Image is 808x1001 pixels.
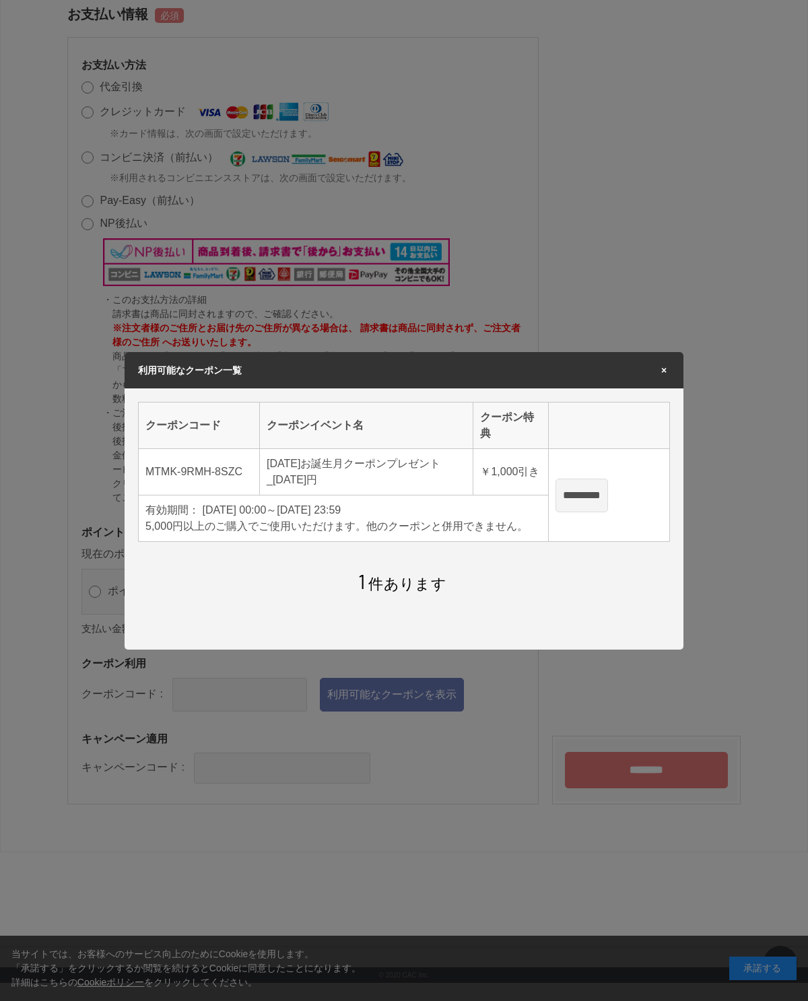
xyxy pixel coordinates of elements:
[473,403,549,449] th: クーポン特典
[473,449,549,495] td: 引き
[358,569,366,593] span: 1
[480,466,518,477] span: ￥1,000
[139,403,260,449] th: クーポンコード
[658,366,670,375] span: ×
[260,403,473,449] th: クーポンイベント名
[145,504,199,516] span: 有効期間：
[202,504,341,516] span: [DATE] 00:00～[DATE] 23:59
[138,365,242,376] span: 利用可能なクーポン一覧
[358,576,446,592] span: 件あります
[145,518,541,534] div: 5,000円以上のご購入でご使用いただけます。他のクーポンと併用できません。
[139,449,260,495] td: MTMK-9RMH-8SZC
[260,449,473,495] td: [DATE]お誕生月クーポンプレゼント_[DATE]円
